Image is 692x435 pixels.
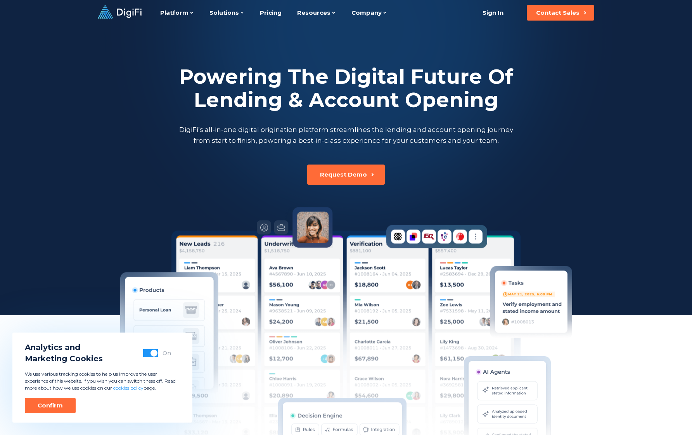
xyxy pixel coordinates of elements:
p: DigiFi’s all-in-one digital origination platform streamlines the lending and account opening jour... [177,124,515,146]
span: Analytics and [25,342,103,353]
div: Confirm [38,402,63,409]
a: cookies policy [113,385,144,391]
div: Contact Sales [536,9,580,17]
h2: Powering The Digital Future Of Lending & Account Opening [177,65,515,112]
div: Request Demo [320,171,367,179]
p: We use various tracking cookies to help us improve the user experience of this website. If you wi... [25,371,180,392]
a: Sign In [473,5,513,21]
button: Request Demo [307,165,385,185]
div: On [163,349,171,357]
span: Marketing Cookies [25,353,103,364]
button: Contact Sales [527,5,594,21]
button: Confirm [25,398,76,413]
